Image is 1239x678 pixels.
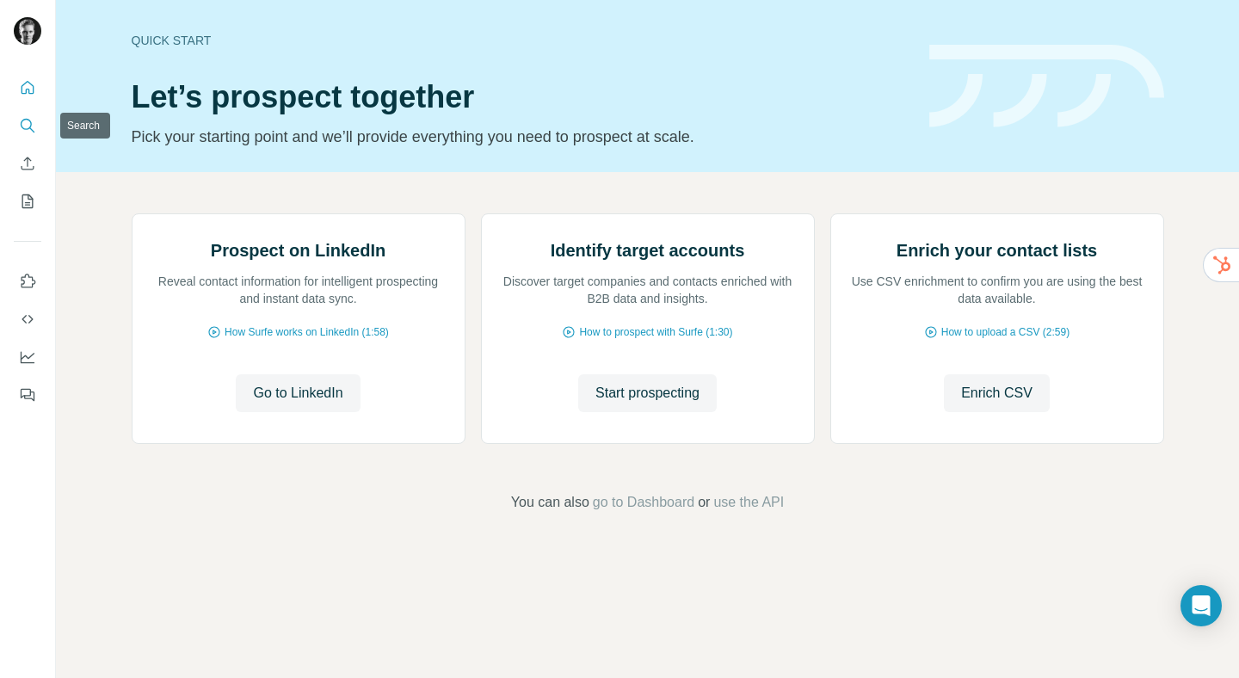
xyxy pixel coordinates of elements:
span: How to upload a CSV (2:59) [941,324,1069,340]
p: Pick your starting point and we’ll provide everything you need to prospect at scale. [132,125,909,149]
button: Search [14,110,41,141]
button: Go to LinkedIn [236,374,360,412]
h1: Let’s prospect together [132,80,909,114]
span: How Surfe works on LinkedIn (1:58) [225,324,389,340]
button: Enrich CSV [944,374,1050,412]
img: Avatar [14,17,41,45]
button: Use Surfe on LinkedIn [14,266,41,297]
p: Discover target companies and contacts enriched with B2B data and insights. [499,273,797,307]
span: Go to LinkedIn [253,383,342,404]
img: banner [929,45,1164,128]
h2: Prospect on LinkedIn [211,238,385,262]
button: Dashboard [14,342,41,373]
button: Start prospecting [578,374,717,412]
button: Use Surfe API [14,304,41,335]
button: My lists [14,186,41,217]
button: use the API [713,492,784,513]
div: Open Intercom Messenger [1180,585,1222,626]
span: or [698,492,710,513]
h2: Enrich your contact lists [897,238,1097,262]
p: Reveal contact information for intelligent prospecting and instant data sync. [150,273,447,307]
span: You can also [511,492,589,513]
div: Quick start [132,32,909,49]
h2: Identify target accounts [551,238,745,262]
p: Use CSV enrichment to confirm you are using the best data available. [848,273,1146,307]
span: Enrich CSV [961,383,1032,404]
button: go to Dashboard [593,492,694,513]
span: Start prospecting [595,383,700,404]
button: Quick start [14,72,41,103]
button: Enrich CSV [14,148,41,179]
span: How to prospect with Surfe (1:30) [579,324,732,340]
button: Feedback [14,379,41,410]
